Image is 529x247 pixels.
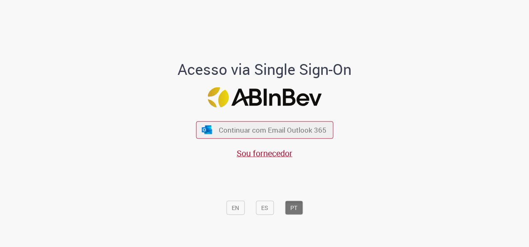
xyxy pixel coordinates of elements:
[201,125,213,134] img: ícone Azure/Microsoft 360
[256,200,274,215] button: ES
[149,61,380,77] h1: Acesso via Single Sign-On
[226,200,245,215] button: EN
[285,200,303,215] button: PT
[237,147,292,158] a: Sou fornecedor
[219,125,326,135] span: Continuar com Email Outlook 365
[196,121,333,138] button: ícone Azure/Microsoft 360 Continuar com Email Outlook 365
[208,87,321,108] img: Logo ABInBev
